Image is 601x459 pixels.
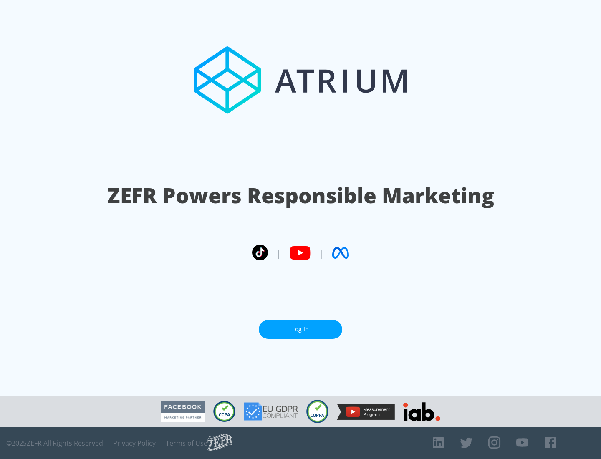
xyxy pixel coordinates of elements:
img: Facebook Marketing Partner [161,401,205,422]
img: YouTube Measurement Program [337,404,395,420]
a: Privacy Policy [113,439,156,447]
span: | [276,247,281,259]
h1: ZEFR Powers Responsible Marketing [107,181,494,210]
img: CCPA Compliant [213,401,235,422]
img: IAB [403,402,440,421]
a: Log In [259,320,342,339]
img: GDPR Compliant [244,402,298,421]
img: COPPA Compliant [306,400,328,423]
a: Terms of Use [166,439,207,447]
span: © 2025 ZEFR All Rights Reserved [6,439,103,447]
span: | [319,247,324,259]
